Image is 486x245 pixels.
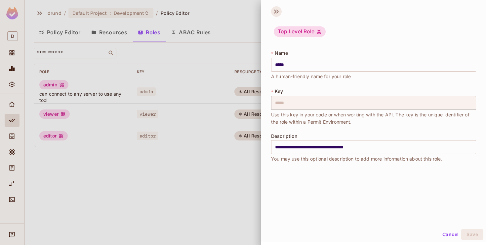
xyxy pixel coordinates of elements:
[274,26,326,37] div: Top Level Role
[271,134,297,139] span: Description
[271,155,442,163] span: You may use this optional description to add more information about this role.
[275,89,283,94] span: Key
[271,111,476,126] span: Use this key in your code or when working with the API. The key is the unique identifier of the r...
[275,50,288,56] span: Name
[461,229,483,240] button: Save
[271,73,351,80] span: A human-friendly name for your role
[440,229,461,240] button: Cancel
